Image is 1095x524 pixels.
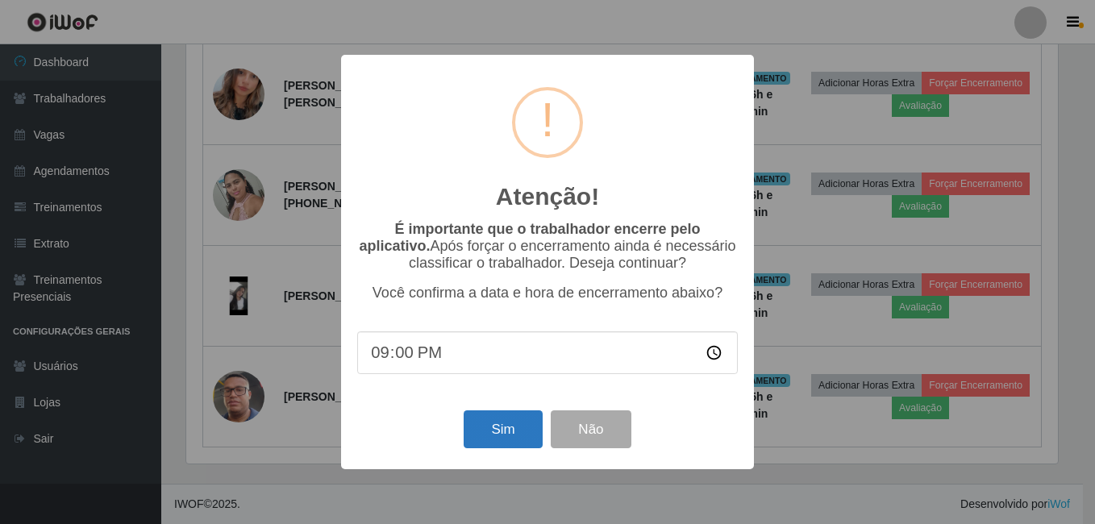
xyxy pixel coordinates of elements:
[357,221,738,272] p: Após forçar o encerramento ainda é necessário classificar o trabalhador. Deseja continuar?
[551,410,631,448] button: Não
[496,182,599,211] h2: Atenção!
[359,221,700,254] b: É importante que o trabalhador encerre pelo aplicativo.
[464,410,542,448] button: Sim
[357,285,738,302] p: Você confirma a data e hora de encerramento abaixo?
